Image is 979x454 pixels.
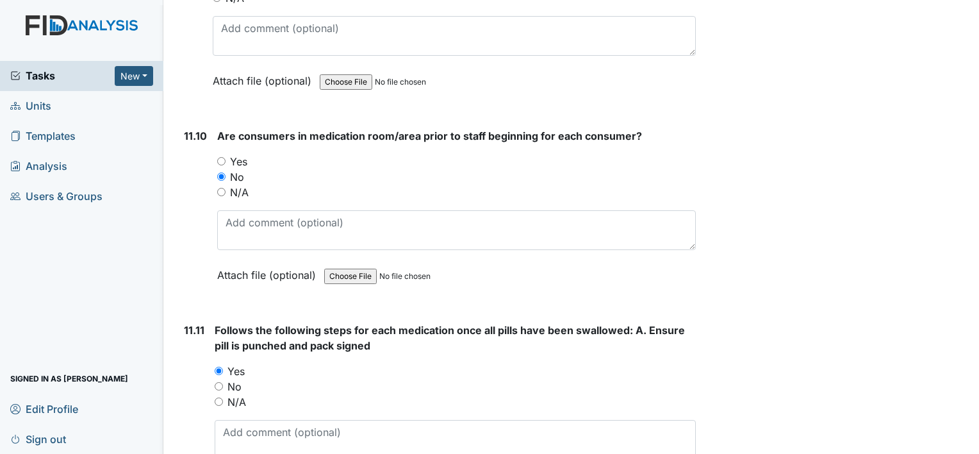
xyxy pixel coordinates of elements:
[227,364,245,379] label: Yes
[217,260,321,283] label: Attach file (optional)
[213,66,317,88] label: Attach file (optional)
[227,379,242,394] label: No
[215,398,223,406] input: N/A
[184,128,207,144] label: 11.10
[217,188,226,196] input: N/A
[215,382,223,391] input: No
[217,172,226,181] input: No
[10,369,128,389] span: Signed in as [PERSON_NAME]
[184,323,204,338] label: 11.11
[10,96,51,116] span: Units
[10,399,78,419] span: Edit Profile
[215,324,685,352] span: Follows the following steps for each medication once all pills have been swallowed: A. Ensure pil...
[10,156,67,176] span: Analysis
[230,185,249,200] label: N/A
[10,429,66,449] span: Sign out
[10,126,76,146] span: Templates
[230,154,247,169] label: Yes
[230,169,244,185] label: No
[217,130,642,142] span: Are consumers in medication room/area prior to staff beginning for each consumer?
[115,66,153,86] button: New
[227,394,246,410] label: N/A
[10,68,115,83] a: Tasks
[215,367,223,375] input: Yes
[217,157,226,165] input: Yes
[10,187,103,206] span: Users & Groups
